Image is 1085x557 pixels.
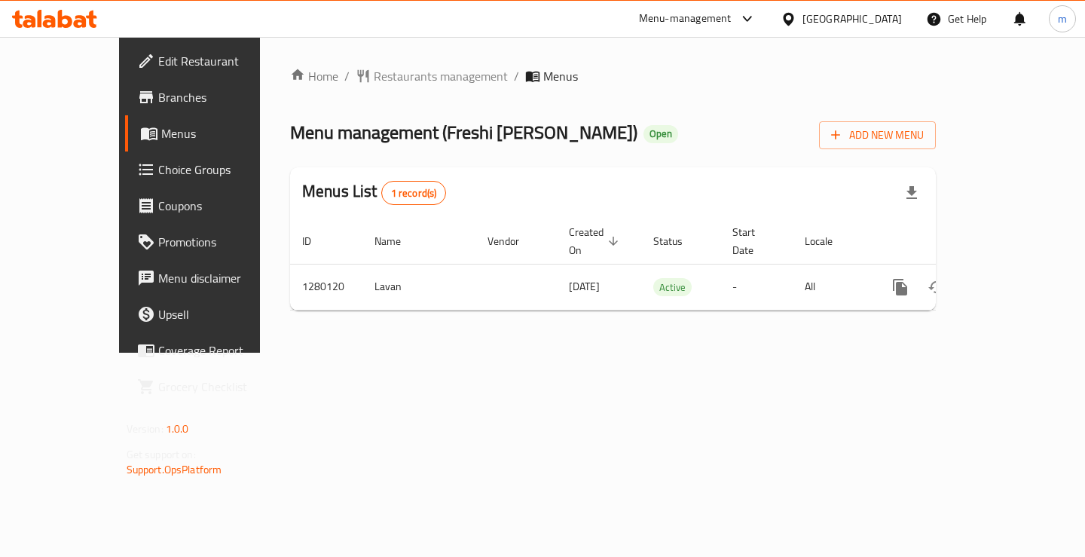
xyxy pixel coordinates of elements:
li: / [344,67,350,85]
span: Branches [158,88,288,106]
td: All [793,264,870,310]
span: Upsell [158,305,288,323]
td: 1280120 [290,264,362,310]
span: m [1058,11,1067,27]
a: Menu disclaimer [125,260,300,296]
span: Status [653,232,702,250]
span: Menus [543,67,578,85]
td: - [720,264,793,310]
span: 1 record(s) [382,186,446,200]
a: Restaurants management [356,67,508,85]
table: enhanced table [290,219,1039,311]
span: Vendor [487,232,539,250]
a: Upsell [125,296,300,332]
div: Export file [894,175,930,211]
div: Menu-management [639,10,732,28]
a: Menus [125,115,300,151]
span: Locale [805,232,852,250]
div: Active [653,278,692,296]
a: Home [290,67,338,85]
a: Grocery Checklist [125,369,300,405]
span: Name [374,232,420,250]
span: Edit Restaurant [158,52,288,70]
a: Coverage Report [125,332,300,369]
li: / [514,67,519,85]
a: Promotions [125,224,300,260]
span: Add New Menu [831,126,924,145]
span: Active [653,279,692,296]
div: [GEOGRAPHIC_DATA] [802,11,902,27]
a: Branches [125,79,300,115]
span: Choice Groups [158,161,288,179]
h2: Menus List [302,180,446,205]
a: Support.OpsPlatform [127,460,222,479]
button: more [882,269,918,305]
span: Coverage Report [158,341,288,360]
span: [DATE] [569,277,600,296]
nav: breadcrumb [290,67,936,85]
span: Version: [127,419,164,439]
div: Total records count [381,181,447,205]
a: Edit Restaurant [125,43,300,79]
span: Get support on: [127,445,196,464]
div: Open [643,125,678,143]
span: Restaurants management [374,67,508,85]
th: Actions [870,219,1039,265]
a: Choice Groups [125,151,300,188]
td: Lavan [362,264,475,310]
span: Promotions [158,233,288,251]
span: Menu management ( Freshi [PERSON_NAME] ) [290,115,637,149]
a: Coupons [125,188,300,224]
span: Menus [161,124,288,142]
span: Coupons [158,197,288,215]
span: Created On [569,223,623,259]
button: Add New Menu [819,121,936,149]
span: Open [643,127,678,140]
span: ID [302,232,331,250]
span: Grocery Checklist [158,378,288,396]
button: Change Status [918,269,955,305]
span: 1.0.0 [166,419,189,439]
span: Menu disclaimer [158,269,288,287]
span: Start Date [732,223,775,259]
